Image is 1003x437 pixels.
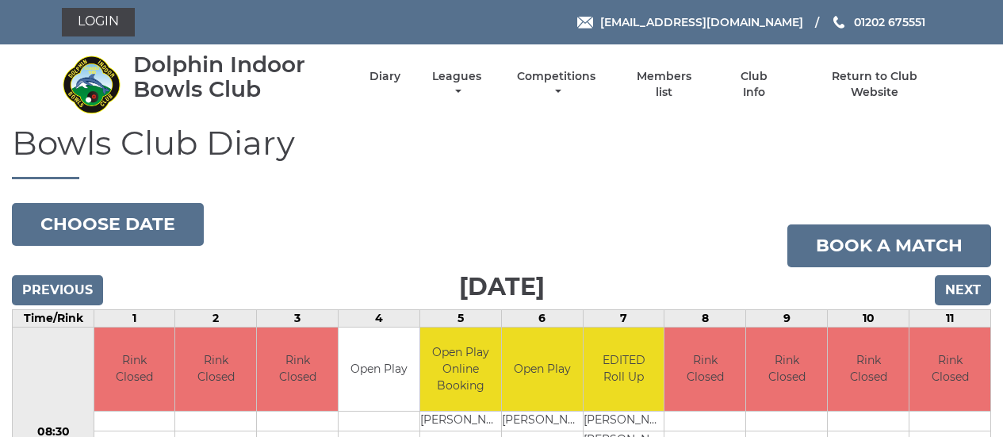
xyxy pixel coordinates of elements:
[94,310,175,328] td: 1
[502,411,583,431] td: [PERSON_NAME]
[627,69,700,100] a: Members list
[428,69,485,100] a: Leagues
[339,328,419,411] td: Open Play
[13,310,94,328] td: Time/Rink
[501,310,583,328] td: 6
[831,13,925,31] a: Phone us 01202 675551
[664,310,746,328] td: 8
[514,69,600,100] a: Competitions
[729,69,780,100] a: Club Info
[909,310,991,328] td: 11
[12,203,204,246] button: Choose date
[175,328,256,411] td: Rink Closed
[584,411,664,431] td: [PERSON_NAME]
[584,328,664,411] td: EDITED Roll Up
[583,310,664,328] td: 7
[828,310,909,328] td: 10
[420,328,501,411] td: Open Play Online Booking
[257,328,338,411] td: Rink Closed
[664,328,745,411] td: Rink Closed
[828,328,909,411] td: Rink Closed
[419,310,501,328] td: 5
[502,328,583,411] td: Open Play
[577,17,593,29] img: Email
[909,328,990,411] td: Rink Closed
[746,328,827,411] td: Rink Closed
[600,15,803,29] span: [EMAIL_ADDRESS][DOMAIN_NAME]
[787,224,991,267] a: Book a match
[175,310,257,328] td: 2
[746,310,828,328] td: 9
[807,69,941,100] a: Return to Club Website
[12,275,103,305] input: Previous
[369,69,400,84] a: Diary
[577,13,803,31] a: Email [EMAIL_ADDRESS][DOMAIN_NAME]
[935,275,991,305] input: Next
[339,310,420,328] td: 4
[62,8,135,36] a: Login
[420,411,501,431] td: [PERSON_NAME]
[833,16,844,29] img: Phone us
[62,55,121,114] img: Dolphin Indoor Bowls Club
[854,15,925,29] span: 01202 675551
[94,328,174,411] td: Rink Closed
[12,125,991,179] h1: Bowls Club Diary
[133,52,342,102] div: Dolphin Indoor Bowls Club
[257,310,339,328] td: 3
